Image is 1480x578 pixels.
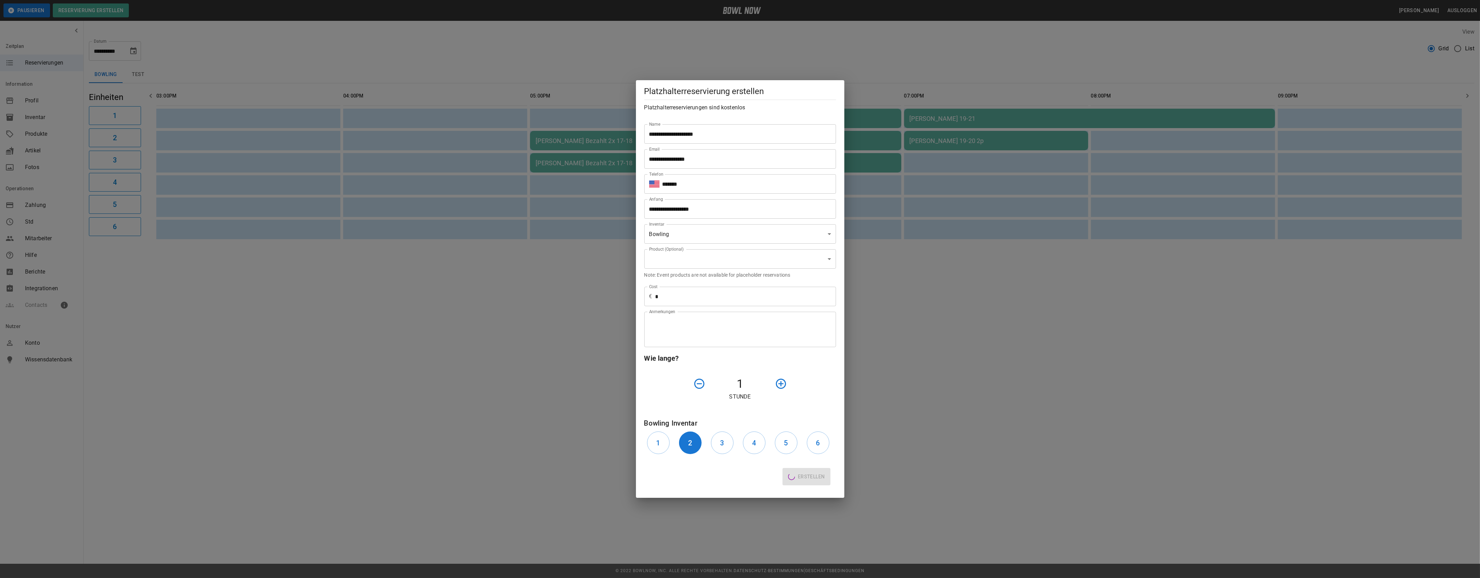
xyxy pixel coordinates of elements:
[644,353,836,364] h6: Wie lange?
[644,103,836,112] h6: Platzhalterreservierungen sind kostenlos
[720,437,724,449] h6: 3
[816,437,820,449] h6: 6
[775,432,797,454] button: 5
[752,437,756,449] h6: 4
[649,171,663,177] label: Telefon
[784,437,788,449] h6: 5
[647,432,670,454] button: 1
[711,432,734,454] button: 3
[649,196,663,202] label: Anfang
[644,199,831,219] input: Choose date, selected date is Sep 11, 2025
[708,377,772,391] h4: 1
[644,249,836,269] div: ​
[656,437,660,449] h6: 1
[644,271,836,278] p: Note: Event products are not available for placeholder reservations
[649,292,652,301] p: €
[743,432,766,454] button: 4
[688,437,692,449] h6: 2
[807,432,829,454] button: 6
[644,86,836,97] h5: Platzhalterreservierung erstellen
[644,393,836,401] p: Stunde
[644,224,836,244] div: Bowling
[649,179,660,189] button: Select country
[644,418,836,429] h6: Bowling Inventar
[679,432,702,454] button: 2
